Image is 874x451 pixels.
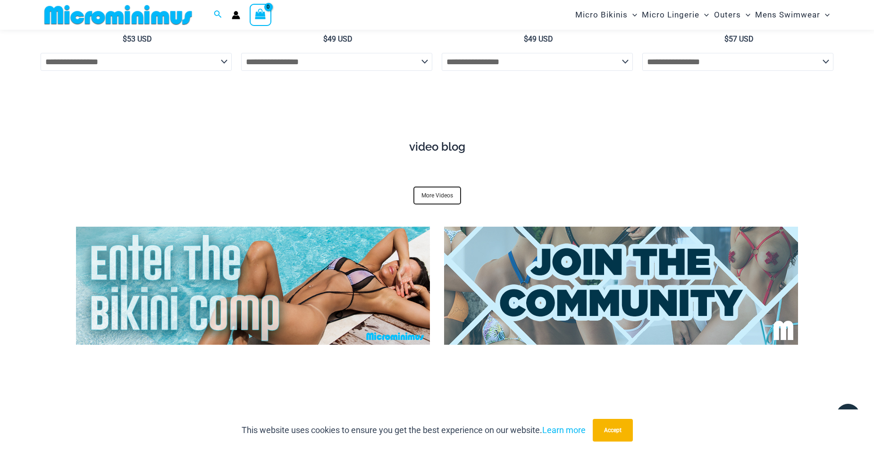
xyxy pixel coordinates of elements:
[524,34,553,43] bdi: 49 USD
[699,3,709,27] span: Menu Toggle
[639,3,711,27] a: Micro LingerieMenu ToggleMenu Toggle
[250,4,271,26] a: View Shopping Cart, empty
[724,34,729,43] span: $
[542,425,586,435] a: Learn more
[123,34,127,43] span: $
[48,140,826,154] h4: video blog
[444,227,798,345] img: Join Community 2
[123,34,152,43] bdi: 53 USD
[593,419,633,442] button: Accept
[741,3,750,27] span: Menu Toggle
[820,3,830,27] span: Menu Toggle
[755,3,820,27] span: Mens Swimwear
[714,3,741,27] span: Outers
[242,423,586,437] p: This website uses cookies to ensure you get the best experience on our website.
[232,11,240,19] a: Account icon link
[753,3,832,27] a: Mens SwimwearMenu ToggleMenu Toggle
[571,1,833,28] nav: Site Navigation
[573,3,639,27] a: Micro BikinisMenu ToggleMenu Toggle
[712,3,753,27] a: OutersMenu ToggleMenu Toggle
[444,397,826,413] h3: follow us on social
[575,3,628,27] span: Micro Bikinis
[41,4,196,26] img: MM SHOP LOGO FLAT
[524,34,528,43] span: $
[214,9,222,21] a: Search icon link
[323,34,328,43] span: $
[413,187,461,204] a: More Videos
[724,34,754,43] bdi: 57 USD
[323,34,353,43] bdi: 49 USD
[48,397,430,413] h3: stay up to date
[76,227,430,345] img: Enter Bikini Comp
[642,3,699,27] span: Micro Lingerie
[628,3,637,27] span: Menu Toggle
